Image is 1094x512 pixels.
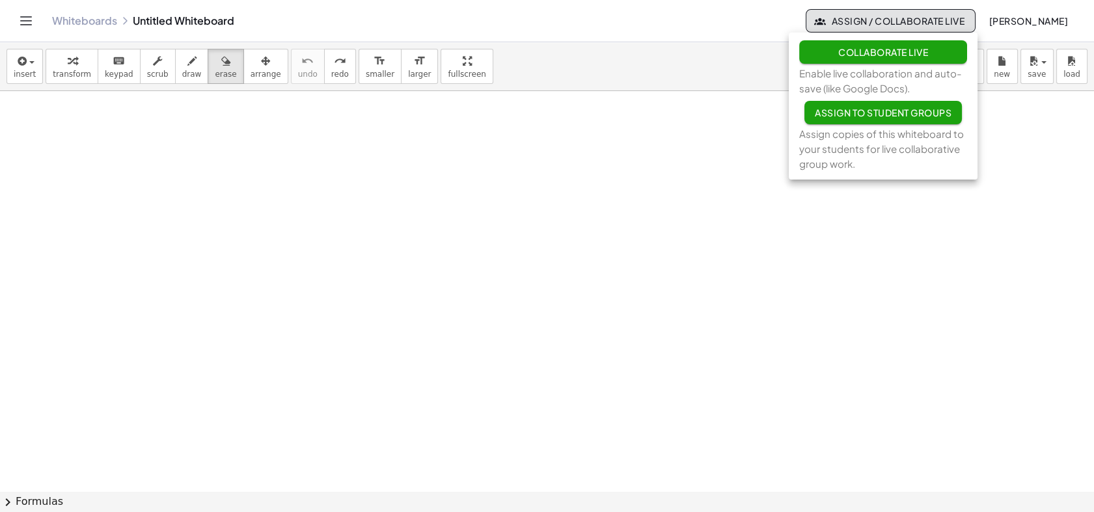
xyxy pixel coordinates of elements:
i: redo [334,53,346,69]
button: Toggle navigation [16,10,36,31]
button: Assign / Collaborate Live [806,9,976,33]
span: new [994,70,1010,79]
span: Collaborate Live [838,46,928,58]
button: keyboardkeypad [98,49,141,84]
span: insert [14,70,36,79]
button: format_sizesmaller [359,49,402,84]
span: erase [215,70,236,79]
button: Assign to Student Groups [804,101,962,124]
div: Enable live collaboration and auto-save (like Google Docs). [799,66,968,96]
i: keyboard [113,53,125,69]
a: Whiteboards [52,14,117,27]
button: undoundo [291,49,325,84]
span: arrange [251,70,281,79]
button: load [1056,49,1087,84]
button: arrange [243,49,288,84]
span: load [1063,70,1080,79]
span: fullscreen [448,70,485,79]
span: keypad [105,70,133,79]
button: save [1020,49,1054,84]
button: draw [175,49,209,84]
button: format_sizelarger [401,49,438,84]
span: redo [331,70,349,79]
i: format_size [413,53,426,69]
span: scrub [147,70,169,79]
span: larger [408,70,431,79]
span: [PERSON_NAME] [989,15,1068,27]
button: redoredo [324,49,356,84]
span: draw [182,70,202,79]
button: erase [208,49,243,84]
span: transform [53,70,91,79]
span: smaller [366,70,394,79]
span: Assign / Collaborate Live [817,15,964,27]
button: [PERSON_NAME] [978,9,1078,33]
button: scrub [140,49,176,84]
button: new [987,49,1018,84]
span: save [1028,70,1046,79]
div: Assign copies of this whiteboard to your students for live collaborative group work. [799,127,968,171]
span: undo [298,70,318,79]
i: undo [301,53,314,69]
button: insert [7,49,43,84]
button: transform [46,49,98,84]
span: Assign to Student Groups [815,107,951,118]
button: fullscreen [441,49,493,84]
i: format_size [374,53,386,69]
button: Collaborate Live [799,40,968,64]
